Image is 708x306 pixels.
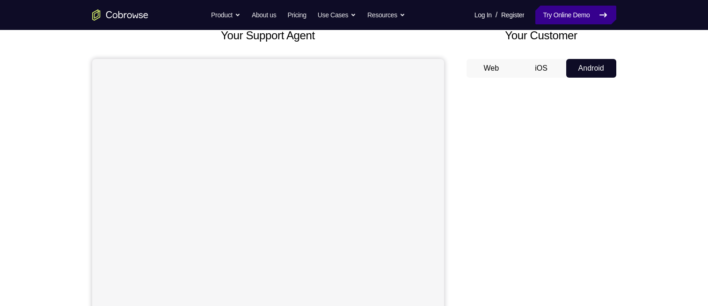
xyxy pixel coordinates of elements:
[287,6,306,24] a: Pricing
[92,9,148,21] a: Go to the home page
[211,6,241,24] button: Product
[318,6,356,24] button: Use Cases
[467,27,616,44] h2: Your Customer
[496,9,497,21] span: /
[535,6,616,24] a: Try Online Demo
[516,59,566,78] button: iOS
[474,6,492,24] a: Log In
[252,6,276,24] a: About us
[501,6,524,24] a: Register
[92,27,444,44] h2: Your Support Agent
[566,59,616,78] button: Android
[367,6,405,24] button: Resources
[467,59,517,78] button: Web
